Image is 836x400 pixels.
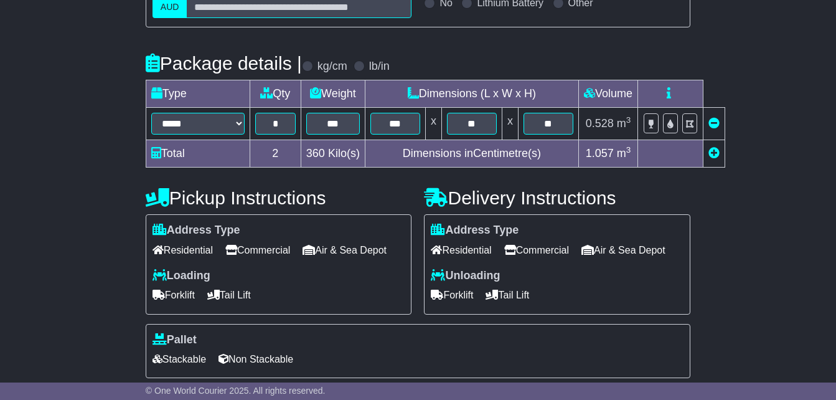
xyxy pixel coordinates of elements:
[504,240,569,260] span: Commercial
[207,285,251,305] span: Tail Lift
[365,140,578,168] td: Dimensions in Centimetre(s)
[486,285,529,305] span: Tail Lift
[617,147,631,160] span: m
[617,117,631,130] span: m
[303,240,387,260] span: Air & Sea Depot
[626,115,631,125] sup: 3
[578,80,637,108] td: Volume
[581,240,665,260] span: Air & Sea Depot
[626,145,631,155] sup: 3
[146,386,326,396] span: © One World Courier 2025. All rights reserved.
[708,117,720,130] a: Remove this item
[317,60,347,74] label: kg/cm
[250,80,301,108] td: Qty
[708,147,720,160] a: Add new item
[306,147,325,160] span: 360
[365,80,578,108] td: Dimensions (L x W x H)
[431,269,500,283] label: Unloading
[369,60,390,74] label: lb/in
[586,147,614,160] span: 1.057
[431,285,473,305] span: Forklift
[153,269,210,283] label: Loading
[431,224,519,237] label: Address Type
[146,53,302,74] h4: Package details |
[431,240,491,260] span: Residential
[153,350,206,369] span: Stackable
[153,224,240,237] label: Address Type
[146,188,412,208] h4: Pickup Instructions
[218,350,293,369] span: Non Stackable
[225,240,290,260] span: Commercial
[301,80,365,108] td: Weight
[153,333,197,347] label: Pallet
[424,188,690,208] h4: Delivery Instructions
[502,108,518,140] td: x
[425,108,441,140] td: x
[146,140,250,168] td: Total
[153,240,213,260] span: Residential
[586,117,614,130] span: 0.528
[301,140,365,168] td: Kilo(s)
[153,285,195,305] span: Forklift
[250,140,301,168] td: 2
[146,80,250,108] td: Type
